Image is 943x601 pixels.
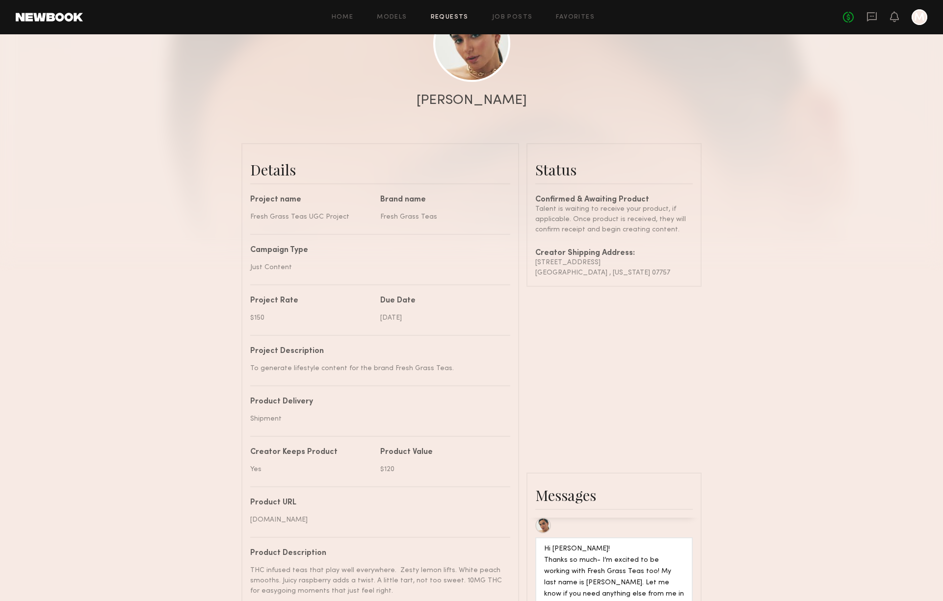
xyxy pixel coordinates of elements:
div: Fresh Grass Teas UGC Project [250,212,373,222]
div: Messages [535,485,693,505]
div: Product URL [250,499,503,507]
div: [STREET_ADDRESS] [535,257,693,268]
div: Creator Shipping Address: [535,250,693,257]
div: Due Date [380,297,503,305]
div: Product Delivery [250,398,503,406]
div: Product Description [250,550,503,557]
div: Yes [250,464,373,475]
div: [DOMAIN_NAME] [250,515,503,525]
div: [GEOGRAPHIC_DATA] , [US_STATE] 07757 [535,268,693,278]
a: Models [377,14,407,21]
a: Requests [431,14,469,21]
div: [PERSON_NAME] [417,94,527,107]
div: Project name [250,196,373,204]
div: Confirmed & Awaiting Product [535,196,693,204]
div: Creator Keeps Product [250,449,373,456]
a: Favorites [556,14,595,21]
div: [DATE] [380,313,503,323]
div: To generate lifestyle content for the brand Fresh Grass Teas. [250,363,503,374]
a: M [912,9,927,25]
div: Project Description [250,348,503,355]
div: Campaign Type [250,247,503,254]
div: Fresh Grass Teas [380,212,503,222]
div: THC infused teas that play well everywhere. Zesty lemon lifts. White peach smooths. Juicy raspber... [250,565,503,596]
div: Status [535,160,693,179]
div: Talent is waiting to receive your product, if applicable. Once product is received, they will con... [535,204,693,235]
div: Product Value [380,449,503,456]
div: Shipment [250,414,503,424]
div: Project Rate [250,297,373,305]
div: $120 [380,464,503,475]
div: Brand name [380,196,503,204]
div: Just Content [250,262,503,273]
a: Home [332,14,354,21]
div: Details [250,160,510,179]
a: Job Posts [492,14,533,21]
div: $150 [250,313,373,323]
